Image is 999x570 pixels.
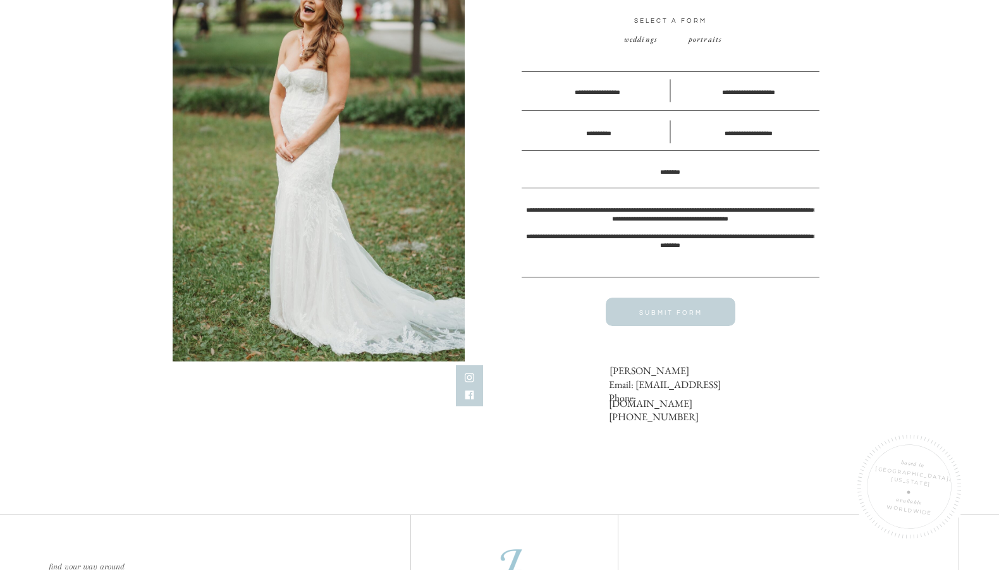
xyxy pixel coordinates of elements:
a: SUBMIT FORM [606,308,735,319]
a: portraits [671,35,739,45]
a: Email: [EMAIL_ADDRESS][DOMAIN_NAME] [609,375,764,396]
a: weddings [607,35,674,45]
h3: SELECT A FORM [532,16,809,28]
p: AVAILABLE [847,488,972,512]
p: WORLDWIDE [847,497,972,522]
p: FIND YOUR WAY Around [49,559,178,569]
a: Phone: [PHONE_NUMBER] [609,389,710,409]
p: [GEOGRAPHIC_DATA], [US_STATE] [874,464,950,493]
p: BASED IN [850,451,976,475]
a: [PERSON_NAME] [610,361,765,382]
